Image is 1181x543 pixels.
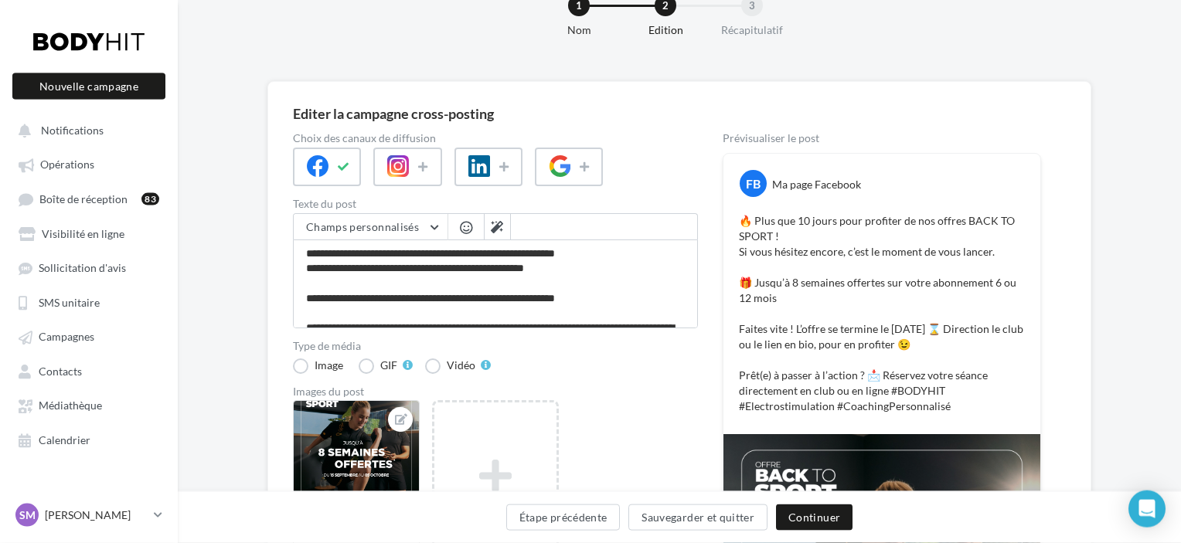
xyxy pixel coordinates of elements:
[293,199,698,209] label: Texte du post
[293,341,698,351] label: Type de média
[293,386,698,397] div: Images du post
[306,220,419,233] span: Champs personnalisés
[39,296,100,309] span: SMS unitaire
[723,133,1041,144] div: Prévisualiser le post
[616,22,715,38] div: Edition
[42,227,124,240] span: Visibilité en ligne
[141,193,159,205] div: 83
[293,133,698,144] label: Choix des canaux de diffusion
[39,399,102,412] span: Médiathèque
[9,322,168,350] a: Campagnes
[739,213,1025,414] p: 🔥 Plus que 10 jours pour profiter de nos offres BACK TO SPORT ! Si vous hésitez encore, c’est le ...
[41,124,104,137] span: Notifications
[529,22,628,38] div: Nom
[39,331,94,344] span: Campagnes
[39,262,126,275] span: Sollicitation d'avis
[45,507,148,523] p: [PERSON_NAME]
[12,501,165,530] a: SM [PERSON_NAME]
[39,365,82,378] span: Contacts
[703,22,802,38] div: Récapitulatif
[40,158,94,171] span: Opérations
[19,507,36,523] span: SM
[9,116,162,144] button: Notifications
[9,219,168,247] a: Visibilité en ligne
[294,214,448,240] button: Champs personnalisés
[293,107,494,120] div: Editer la campagne cross-posting
[12,73,165,100] button: Nouvelle campagne
[9,426,168,453] a: Calendrier
[39,433,90,446] span: Calendrier
[380,360,397,371] div: GIF
[740,170,767,197] div: FB
[447,360,475,371] div: Vidéo
[776,504,853,531] button: Continuer
[1128,490,1166,528] div: Open Intercom Messenger
[506,504,621,531] button: Étape précédente
[39,192,128,205] span: Boîte de réception
[9,150,168,178] a: Opérations
[315,360,343,371] div: Image
[9,253,168,281] a: Sollicitation d'avis
[9,288,168,316] a: SMS unitaire
[9,185,168,213] a: Boîte de réception83
[772,177,861,192] div: Ma page Facebook
[9,357,168,385] a: Contacts
[628,504,767,531] button: Sauvegarder et quitter
[9,391,168,419] a: Médiathèque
